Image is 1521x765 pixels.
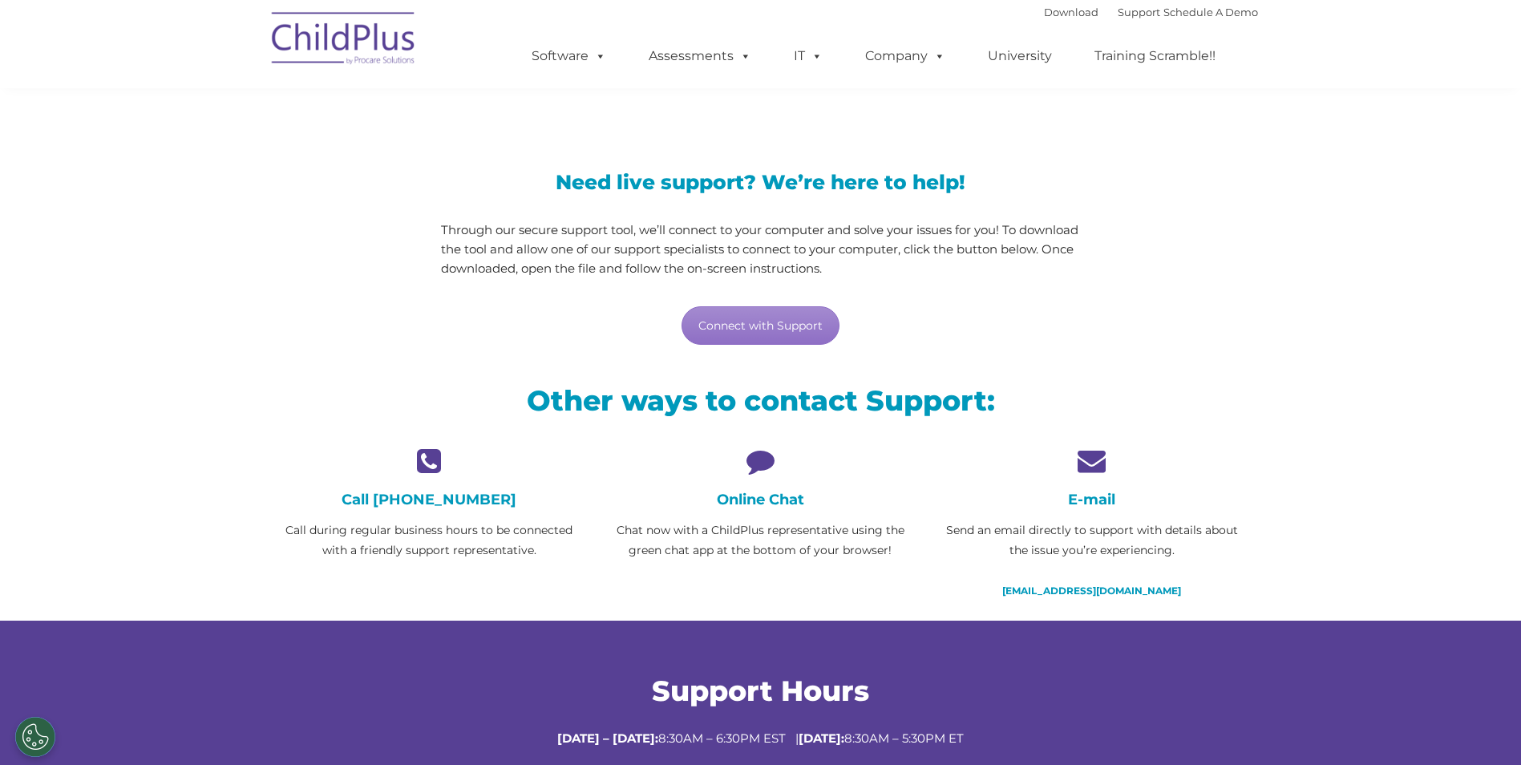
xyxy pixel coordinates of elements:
a: Software [516,40,622,72]
a: Assessments [633,40,767,72]
span: 8:30AM – 6:30PM EST | 8:30AM – 5:30PM ET [557,731,964,746]
strong: [DATE]: [799,731,844,746]
h4: Online Chat [607,491,914,508]
a: [EMAIL_ADDRESS][DOMAIN_NAME] [1002,585,1181,597]
button: Cookies Settings [15,717,55,757]
a: Connect with Support [682,306,839,345]
a: Download [1044,6,1098,18]
a: IT [778,40,839,72]
p: Through our secure support tool, we’ll connect to your computer and solve your issues for you! To... [441,221,1080,278]
img: ChildPlus by Procare Solutions [264,1,424,81]
span: Support Hours [652,674,869,708]
p: Send an email directly to support with details about the issue you’re experiencing. [938,520,1245,561]
p: Call during regular business hours to be connected with a friendly support representative. [276,520,583,561]
a: Training Scramble!! [1078,40,1232,72]
h2: Other ways to contact Support: [276,382,1246,419]
p: Chat now with a ChildPlus representative using the green chat app at the bottom of your browser! [607,520,914,561]
h4: Call [PHONE_NUMBER] [276,491,583,508]
a: University [972,40,1068,72]
font: | [1044,6,1258,18]
a: Schedule A Demo [1163,6,1258,18]
h4: E-mail [938,491,1245,508]
strong: [DATE] – [DATE]: [557,731,658,746]
a: Support [1118,6,1160,18]
a: Company [849,40,961,72]
h3: Need live support? We’re here to help! [441,172,1080,192]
